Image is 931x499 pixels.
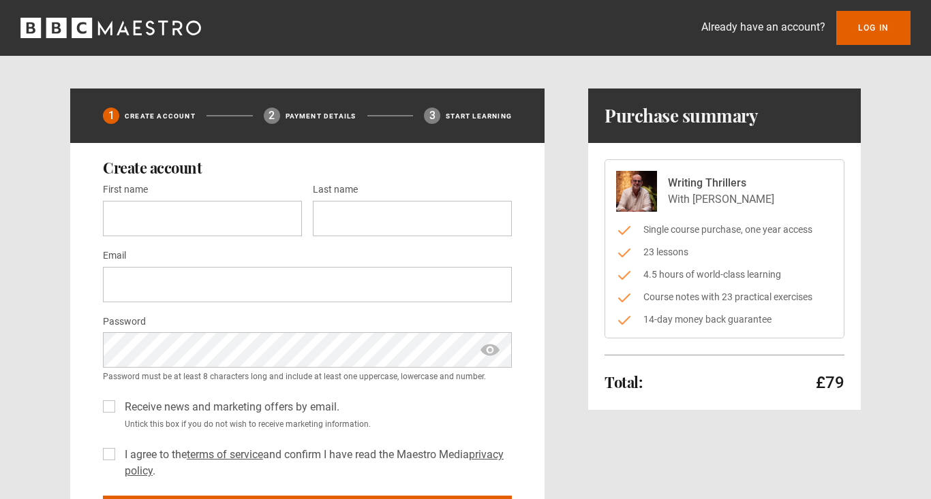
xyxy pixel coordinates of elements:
[616,245,833,259] li: 23 lessons
[836,11,911,45] a: Log In
[119,447,512,479] label: I agree to the and confirm I have read the Maestro Media .
[187,448,263,461] a: terms of service
[479,332,501,368] span: show password
[103,248,126,264] label: Email
[616,268,833,282] li: 4.5 hours of world-class learning
[103,108,119,124] div: 1
[616,290,833,304] li: Course notes with 23 practical exercises
[119,399,339,415] label: Receive news and marketing offers by email.
[264,108,280,124] div: 2
[816,372,844,393] p: £79
[605,105,758,127] h1: Purchase summary
[103,182,148,198] label: First name
[286,111,356,121] p: Payment details
[668,191,774,208] p: With [PERSON_NAME]
[701,19,825,35] p: Already have an account?
[119,418,512,430] small: Untick this box if you do not wish to receive marketing information.
[103,370,512,383] small: Password must be at least 8 characters long and include at least one uppercase, lowercase and num...
[103,159,512,176] h2: Create account
[616,312,833,327] li: 14-day money back guarantee
[424,108,440,124] div: 3
[103,314,146,330] label: Password
[125,111,196,121] p: Create Account
[446,111,512,121] p: Start learning
[616,223,833,237] li: Single course purchase, one year access
[605,374,642,390] h2: Total:
[20,18,201,38] svg: BBC Maestro
[668,175,774,191] p: Writing Thrillers
[313,182,358,198] label: Last name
